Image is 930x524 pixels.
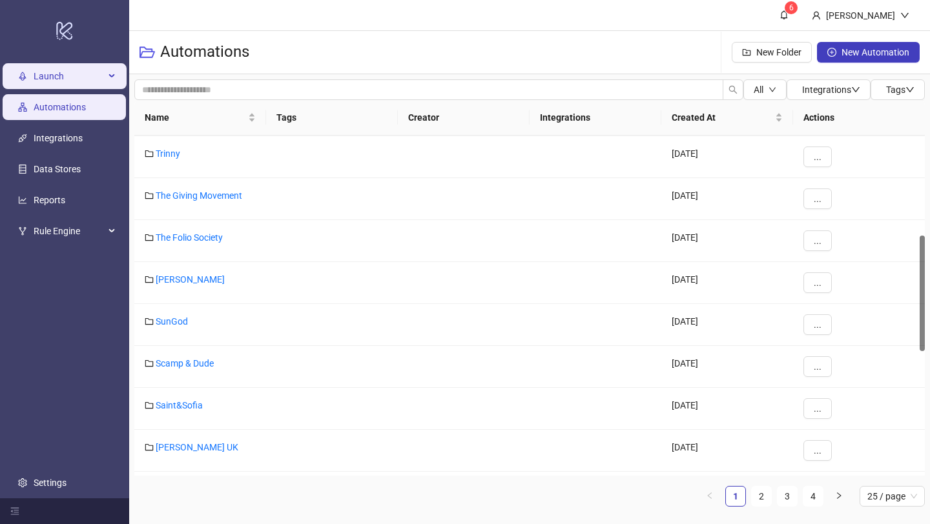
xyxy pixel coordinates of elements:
[156,316,188,327] a: SunGod
[803,146,832,167] button: ...
[785,1,798,14] sup: 6
[803,272,832,293] button: ...
[803,440,832,461] button: ...
[742,48,751,57] span: folder-add
[860,486,925,507] div: Page Size
[139,45,155,60] span: folder-open
[145,443,154,452] span: folder
[780,10,789,19] span: bell
[769,86,776,94] span: down
[661,220,793,262] div: [DATE]
[789,3,794,12] span: 6
[530,100,661,136] th: Integrations
[814,319,821,330] span: ...
[752,487,771,506] a: 2
[34,218,105,244] span: Rule Engine
[803,398,832,419] button: ...
[803,487,823,506] a: 4
[756,47,801,57] span: New Folder
[34,133,83,143] a: Integrations
[829,486,849,507] li: Next Page
[867,487,917,506] span: 25 / page
[803,356,832,377] button: ...
[661,262,793,304] div: [DATE]
[145,149,154,158] span: folder
[814,403,821,414] span: ...
[34,478,67,488] a: Settings
[900,11,909,20] span: down
[145,191,154,200] span: folder
[803,230,832,251] button: ...
[728,85,738,94] span: search
[814,236,821,246] span: ...
[156,232,223,243] a: The Folio Society
[156,274,225,285] a: [PERSON_NAME]
[802,85,860,95] span: Integrations
[706,492,714,499] span: left
[145,317,154,326] span: folder
[34,164,81,174] a: Data Stores
[835,492,843,499] span: right
[905,85,914,94] span: down
[751,486,772,507] li: 2
[699,486,720,507] li: Previous Page
[787,79,871,100] button: Integrationsdown
[803,314,832,335] button: ...
[672,110,772,125] span: Created At
[156,442,238,452] a: [PERSON_NAME] UK
[661,430,793,472] div: [DATE]
[817,42,920,63] button: New Automation
[726,487,745,506] a: 1
[156,358,214,368] a: Scamp & Dude
[156,148,180,159] a: Trinny
[34,102,86,112] a: Automations
[814,152,821,162] span: ...
[812,11,821,20] span: user
[661,472,793,514] div: [DATE]
[754,85,763,95] span: All
[661,388,793,430] div: [DATE]
[814,445,821,456] span: ...
[851,85,860,94] span: down
[793,100,925,136] th: Actions
[661,100,793,136] th: Created At
[803,486,823,507] li: 4
[398,100,530,136] th: Creator
[18,72,27,81] span: rocket
[160,42,249,63] h3: Automations
[814,194,821,204] span: ...
[661,346,793,388] div: [DATE]
[827,48,836,57] span: plus-circle
[803,188,832,209] button: ...
[156,190,242,201] a: The Giving Movement
[871,79,925,100] button: Tagsdown
[156,400,203,410] a: Saint&Sofia
[145,275,154,284] span: folder
[743,79,787,100] button: Alldown
[725,486,746,507] li: 1
[266,100,398,136] th: Tags
[10,507,19,516] span: menu-fold
[732,42,812,63] button: New Folder
[777,486,798,507] li: 3
[829,486,849,507] button: right
[145,233,154,242] span: folder
[34,63,105,89] span: Launch
[778,487,797,506] a: 3
[145,401,154,410] span: folder
[661,304,793,346] div: [DATE]
[145,359,154,368] span: folder
[34,195,65,205] a: Reports
[134,100,266,136] th: Name
[18,227,27,236] span: fork
[661,136,793,178] div: [DATE]
[842,47,909,57] span: New Automation
[886,85,914,95] span: Tags
[821,8,900,23] div: [PERSON_NAME]
[699,486,720,507] button: left
[814,277,821,288] span: ...
[145,110,245,125] span: Name
[814,361,821,372] span: ...
[661,178,793,220] div: [DATE]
